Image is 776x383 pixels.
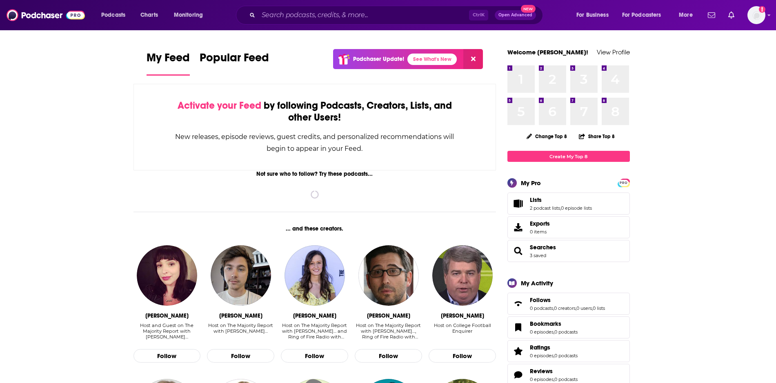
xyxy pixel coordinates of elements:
a: Exports [507,216,630,238]
span: Lists [507,193,630,215]
a: Lists [530,196,592,204]
span: Exports [530,220,550,227]
span: Charts [140,9,158,21]
a: Reviews [530,367,578,375]
a: Popular Feed [200,51,269,76]
button: Follow [207,349,274,363]
span: Ratings [507,340,630,362]
div: by following Podcasts, Creators, Lists, and other Users! [175,100,455,123]
a: 0 podcasts [554,353,578,358]
div: My Pro [521,179,541,187]
div: New releases, episode reviews, guest credits, and personalized recommendations will begin to appe... [175,131,455,155]
a: 0 episodes [530,353,554,358]
span: , [554,376,554,382]
span: Exports [510,222,527,233]
a: My Feed [147,51,190,76]
span: Bookmarks [507,316,630,338]
button: open menu [96,9,136,22]
span: Logged in as gbrussel [747,6,765,24]
img: Emma Vigeland [285,245,345,306]
a: 0 podcasts [530,305,553,311]
div: Jamie Peck [145,312,189,319]
button: Follow [281,349,348,363]
div: Host on The Majority Report with Sam…, Ring of Fire Radio with Farr…, and AM Quickie [355,323,422,340]
a: Lists [510,198,527,209]
span: Reviews [530,367,553,375]
input: Search podcasts, credits, & more... [258,9,469,22]
a: Ratings [510,345,527,357]
button: Show profile menu [747,6,765,24]
div: Host on College Football Enquirer [429,323,496,334]
span: , [554,329,554,335]
span: PRO [619,180,629,186]
span: Activate your Feed [178,99,261,112]
a: 0 episodes [530,376,554,382]
span: 0 items [530,229,550,235]
a: 0 episodes [530,329,554,335]
a: 0 users [576,305,592,311]
img: User Profile [747,6,765,24]
span: Bookmarks [530,320,561,327]
a: Reviews [510,369,527,381]
div: Host and Guest on The Majority Report with Sam… [133,323,201,340]
span: Open Advanced [498,13,532,17]
div: Matt Lech [219,312,262,319]
a: Show notifications dropdown [725,8,738,22]
div: ... and these creators. [133,225,496,232]
a: 0 creators [554,305,576,311]
button: Follow [429,349,496,363]
span: , [553,305,554,311]
button: Share Top 8 [578,128,615,144]
div: Not sure who to follow? Try these podcasts... [133,170,496,177]
a: Welcome [PERSON_NAME]! [507,48,588,56]
a: Bookmarks [530,320,578,327]
span: Searches [530,244,556,251]
span: Ctrl K [469,10,488,20]
button: Change Top 8 [522,131,572,141]
div: Host on The Majority Report with [PERSON_NAME]… and Ring of Fire Radio with [PERSON_NAME]… [281,323,348,340]
div: Search podcasts, credits, & more... [244,6,551,25]
a: See What's New [407,54,457,65]
span: , [560,205,561,211]
div: Host and Guest on The Majority Report with [PERSON_NAME]… [133,323,201,340]
div: Sam Seder [367,312,410,319]
span: Popular Feed [200,51,269,69]
span: My Feed [147,51,190,69]
div: Host on The Majority Report with Sam… and Ring of Fire Radio with Farr… [281,323,348,340]
span: Podcasts [101,9,125,21]
div: Host on The Majority Report with Sam… [207,323,274,340]
a: Follows [510,298,527,309]
a: 0 episode lists [561,205,592,211]
a: Show notifications dropdown [705,8,718,22]
a: 2 podcast lists [530,205,560,211]
a: 0 podcasts [554,329,578,335]
img: Podchaser - Follow, Share and Rate Podcasts [7,7,85,23]
a: 0 lists [593,305,605,311]
span: Follows [530,296,551,304]
button: Open AdvancedNew [495,10,536,20]
img: Sam Seder [358,245,419,306]
a: 3 saved [530,253,546,258]
div: Emma Vigeland [293,312,336,319]
div: My Activity [521,279,553,287]
button: open menu [168,9,213,22]
a: Dan Wetzel [432,245,493,306]
svg: Add a profile image [759,6,765,13]
p: Podchaser Update! [353,56,404,63]
button: open menu [617,9,673,22]
img: Jamie Peck [137,245,197,306]
span: , [592,305,593,311]
span: More [679,9,693,21]
a: Ratings [530,344,578,351]
span: , [554,353,554,358]
a: Searches [510,245,527,257]
button: open menu [673,9,703,22]
img: Matt Lech [211,245,271,306]
div: Host on The Majority Report with [PERSON_NAME]…, Ring of Fire Radio with [PERSON_NAME]…, and AM Q... [355,323,422,340]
